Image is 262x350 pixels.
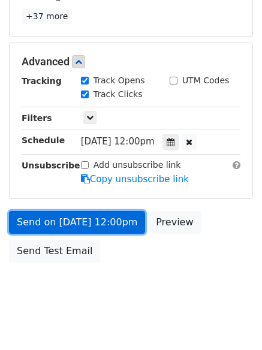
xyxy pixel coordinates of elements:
a: Send Test Email [9,240,100,262]
a: Send on [DATE] 12:00pm [9,211,145,234]
a: Preview [148,211,201,234]
strong: Tracking [22,76,62,86]
a: Copy unsubscribe link [81,174,189,185]
strong: Unsubscribe [22,161,80,170]
label: UTM Codes [182,74,229,87]
strong: Filters [22,113,52,123]
label: Track Opens [94,74,145,87]
span: [DATE] 12:00pm [81,136,155,147]
iframe: Chat Widget [202,292,262,350]
h5: Advanced [22,55,240,68]
strong: Schedule [22,135,65,145]
label: Add unsubscribe link [94,159,181,171]
a: +37 more [22,9,72,24]
label: Track Clicks [94,88,143,101]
